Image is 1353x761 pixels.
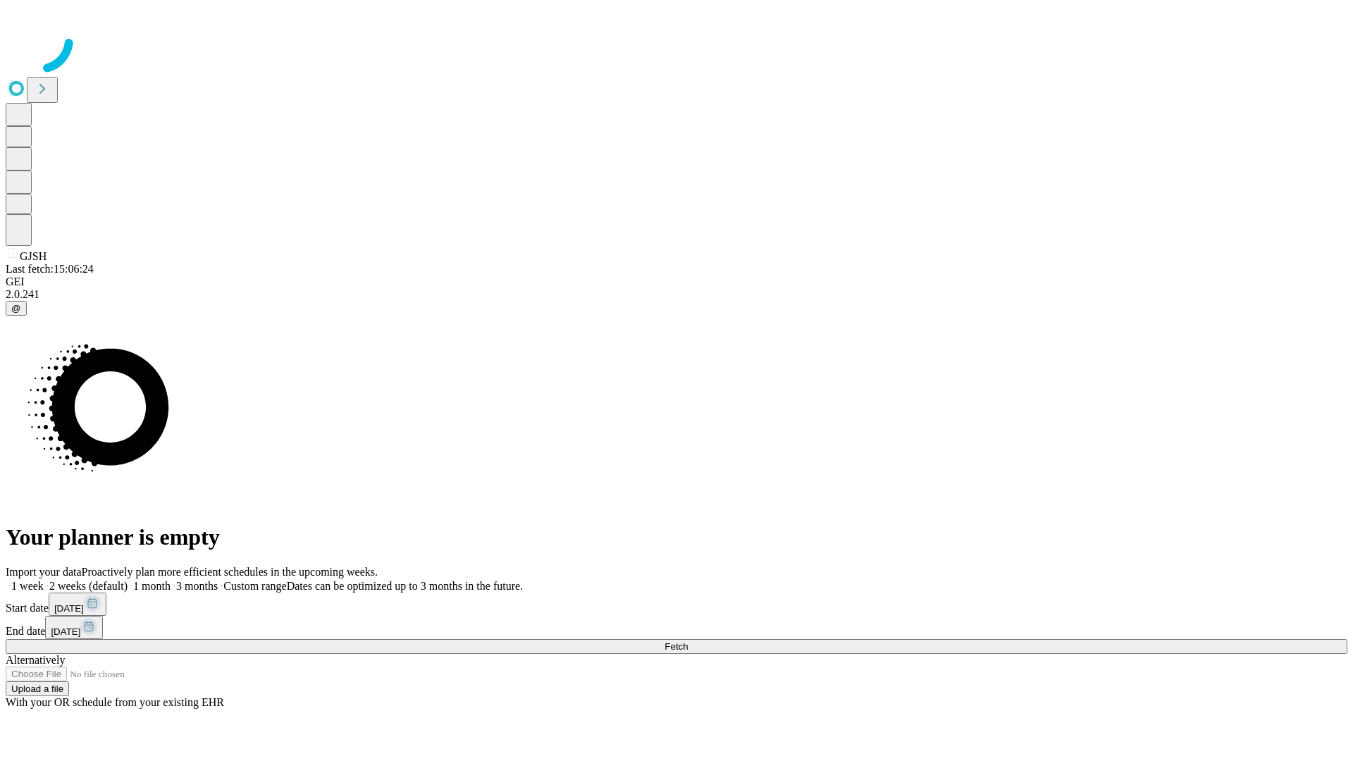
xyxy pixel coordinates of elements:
[20,250,47,262] span: GJSH
[82,566,378,578] span: Proactively plan more efficient schedules in the upcoming weeks.
[51,626,80,637] span: [DATE]
[45,616,103,639] button: [DATE]
[49,593,106,616] button: [DATE]
[6,288,1347,301] div: 2.0.241
[11,580,44,592] span: 1 week
[11,303,21,314] span: @
[6,639,1347,654] button: Fetch
[6,696,224,708] span: With your OR schedule from your existing EHR
[6,263,94,275] span: Last fetch: 15:06:24
[665,641,688,652] span: Fetch
[49,580,128,592] span: 2 weeks (default)
[6,681,69,696] button: Upload a file
[6,276,1347,288] div: GEI
[6,301,27,316] button: @
[6,616,1347,639] div: End date
[54,603,84,614] span: [DATE]
[133,580,171,592] span: 1 month
[6,566,82,578] span: Import your data
[287,580,523,592] span: Dates can be optimized up to 3 months in the future.
[6,654,65,666] span: Alternatively
[176,580,218,592] span: 3 months
[223,580,286,592] span: Custom range
[6,524,1347,550] h1: Your planner is empty
[6,593,1347,616] div: Start date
